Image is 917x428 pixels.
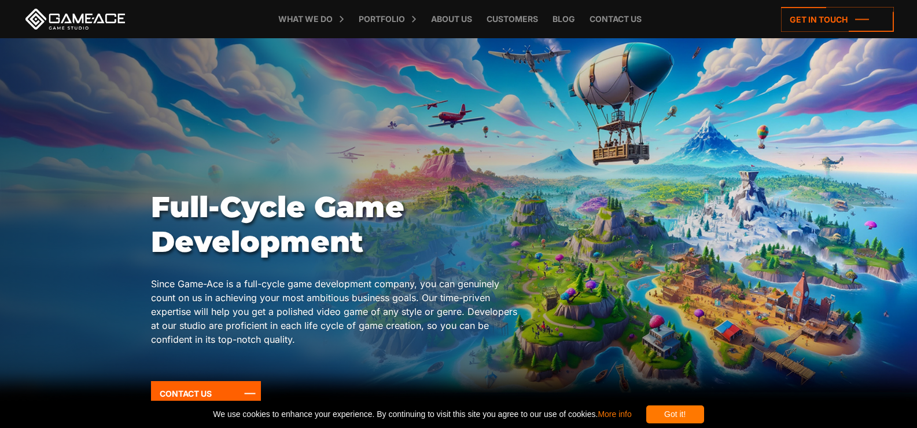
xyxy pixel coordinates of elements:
[151,277,520,346] p: Since Game-Ace is a full-cycle game development company, you can genuinely count on us in achievi...
[598,409,631,419] a: More info
[213,405,631,423] span: We use cookies to enhance your experience. By continuing to visit this site you agree to our use ...
[151,190,520,259] h1: Full-Cycle Game Development
[151,381,261,406] a: Contact Us
[646,405,704,423] div: Got it!
[781,7,894,32] a: Get in touch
